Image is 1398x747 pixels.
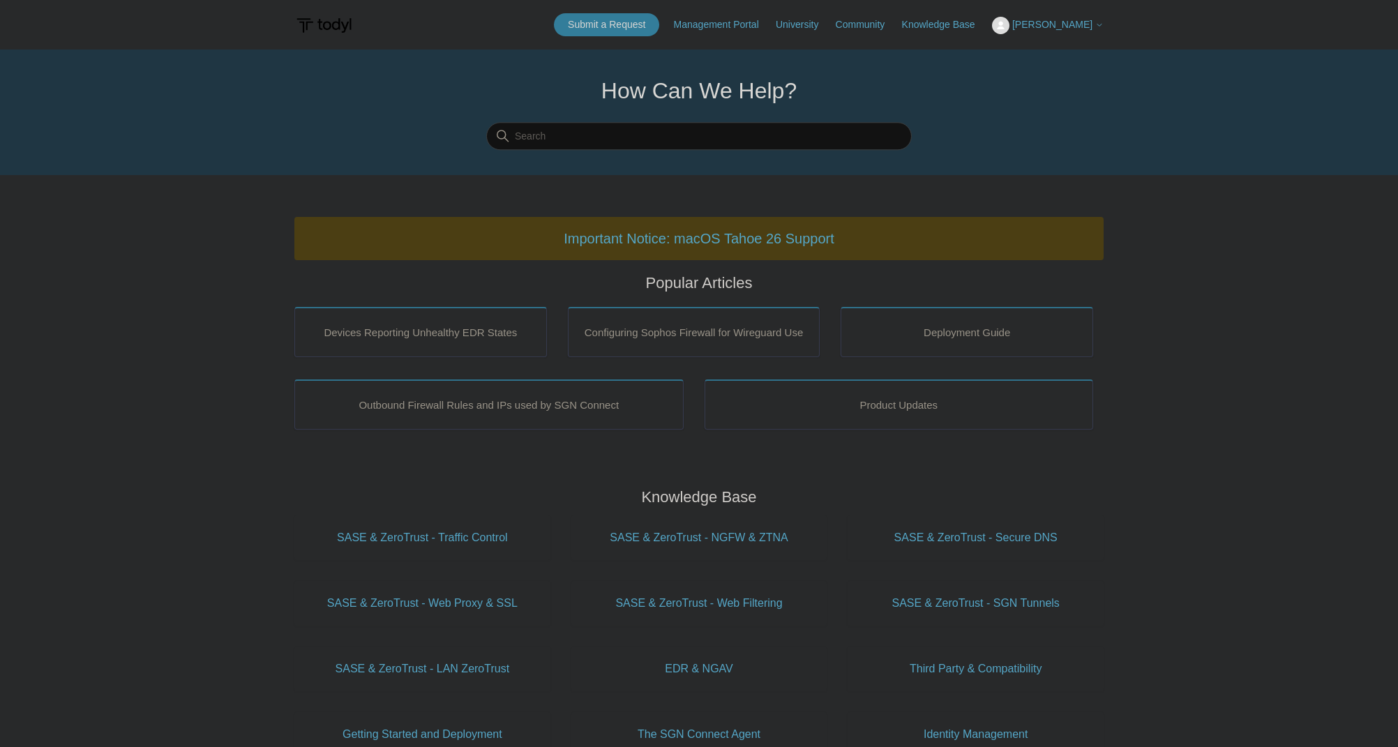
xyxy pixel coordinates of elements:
[571,581,827,626] a: SASE & ZeroTrust - Web Filtering
[294,379,684,430] a: Outbound Firewall Rules and IPs used by SGN Connect
[776,17,832,32] a: University
[841,307,1093,357] a: Deployment Guide
[848,515,1104,560] a: SASE & ZeroTrust - Secure DNS
[315,661,529,677] span: SASE & ZeroTrust - LAN ZeroTrust
[294,515,550,560] a: SASE & ZeroTrust - Traffic Control
[674,17,773,32] a: Management Portal
[869,529,1083,546] span: SASE & ZeroTrust - Secure DNS
[848,647,1104,691] a: Third Party & Compatibility
[571,647,827,691] a: EDR & NGAV
[571,515,827,560] a: SASE & ZeroTrust - NGFW & ZTNA
[869,661,1083,677] span: Third Party & Compatibility
[902,17,989,32] a: Knowledge Base
[564,231,834,246] a: Important Notice: macOS Tahoe 26 Support
[836,17,899,32] a: Community
[294,13,354,38] img: Todyl Support Center Help Center home page
[315,726,529,743] span: Getting Started and Deployment
[294,647,550,691] a: SASE & ZeroTrust - LAN ZeroTrust
[568,307,820,357] a: Configuring Sophos Firewall for Wireguard Use
[992,17,1104,34] button: [PERSON_NAME]
[294,581,550,626] a: SASE & ZeroTrust - Web Proxy & SSL
[592,529,806,546] span: SASE & ZeroTrust - NGFW & ZTNA
[705,379,1094,430] a: Product Updates
[592,595,806,612] span: SASE & ZeroTrust - Web Filtering
[554,13,659,36] a: Submit a Request
[294,271,1104,294] h2: Popular Articles
[294,485,1104,508] h2: Knowledge Base
[592,726,806,743] span: The SGN Connect Agent
[869,726,1083,743] span: Identity Management
[486,123,912,151] input: Search
[294,307,547,357] a: Devices Reporting Unhealthy EDR States
[848,581,1104,626] a: SASE & ZeroTrust - SGN Tunnels
[869,595,1083,612] span: SASE & ZeroTrust - SGN Tunnels
[315,595,529,612] span: SASE & ZeroTrust - Web Proxy & SSL
[315,529,529,546] span: SASE & ZeroTrust - Traffic Control
[592,661,806,677] span: EDR & NGAV
[486,74,912,107] h1: How Can We Help?
[1012,19,1092,30] span: [PERSON_NAME]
